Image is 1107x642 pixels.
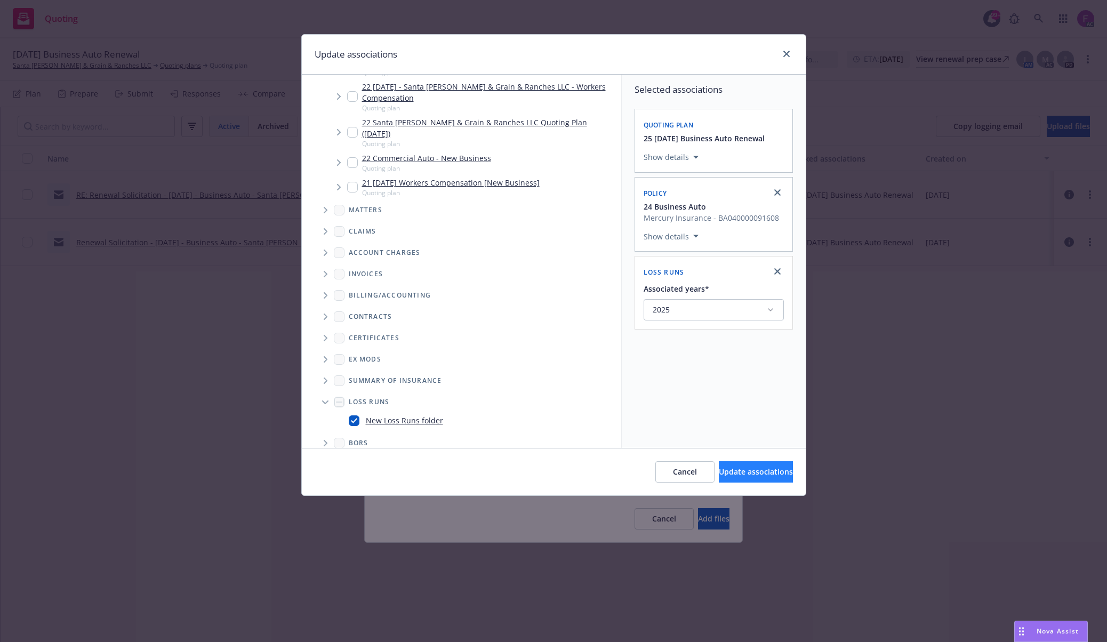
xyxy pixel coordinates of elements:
span: Certificates [349,335,399,341]
span: Loss Runs [349,399,390,405]
a: close [780,47,793,60]
span: Ex Mods [349,356,381,363]
span: Billing/Accounting [349,292,431,299]
button: 24 Business Auto [644,201,779,212]
a: 22 Santa [PERSON_NAME] & Grain & Ranches LLC Quoting Plan ([DATE]) [362,117,617,139]
span: Quoting plan [362,103,617,113]
span: 24 Business Auto [644,201,706,212]
span: Update associations [719,467,793,477]
button: Nova Assist [1014,621,1088,642]
span: Invoices [349,271,383,277]
a: New Loss Runs folder [366,415,443,426]
button: Show details [639,230,703,243]
button: Cancel [655,461,715,483]
span: Selected associations [635,83,793,96]
button: Show details [639,151,703,164]
span: Cancel [673,467,697,477]
button: Update associations [719,461,793,483]
span: Nova Assist [1037,627,1079,636]
a: close [771,265,784,278]
span: Matters [349,207,382,213]
span: Policy [644,189,667,198]
span: Contracts [349,314,392,320]
a: 22 [DATE] - Santa [PERSON_NAME] & Grain & Ranches LLC - Workers Compensation [362,81,617,103]
h1: Update associations [315,47,397,61]
span: Quoting plan [362,139,617,148]
span: Associated years* [644,284,709,294]
a: 21 [DATE] Workers Compensation [New Business] [362,177,540,188]
a: 22 Commercial Auto - New Business [362,153,491,164]
div: Folder Tree Example [302,285,621,454]
span: Claims [349,228,376,235]
span: Account charges [349,250,421,256]
span: Loss Runs [644,268,685,277]
span: Mercury Insurance - BA040000091608 [644,212,779,223]
span: BORs [349,440,368,446]
span: Quoting plan [644,121,694,130]
span: Summary of insurance [349,378,442,384]
a: close [771,186,784,199]
div: Drag to move [1015,621,1028,641]
span: 2025 [653,304,766,315]
span: Quoting plan [362,164,491,173]
button: 25 [DATE] Business Auto Renewal [644,133,765,144]
span: Quoting plan [362,188,540,197]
